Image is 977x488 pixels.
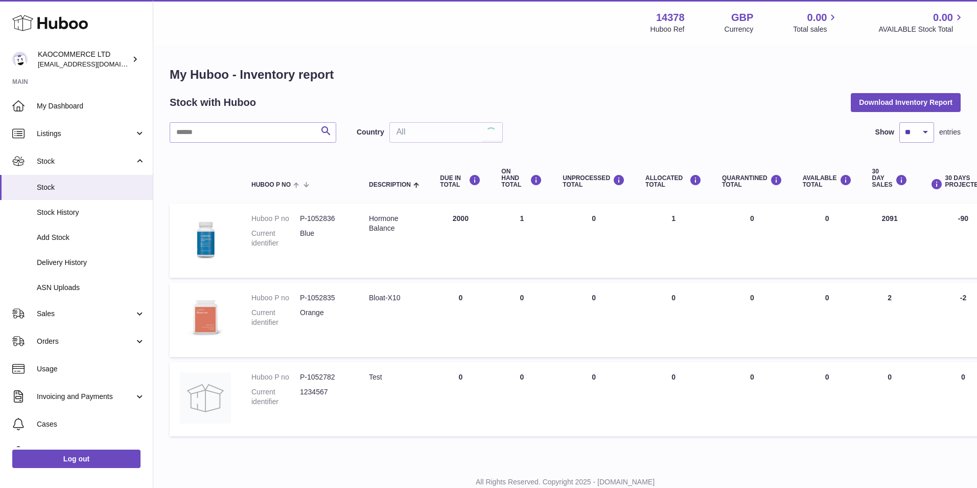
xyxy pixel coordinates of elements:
[803,174,852,188] div: AVAILABLE Total
[939,127,961,137] span: entries
[491,362,552,436] td: 0
[656,11,685,25] strong: 14378
[37,258,145,268] span: Delivery History
[430,204,491,278] td: 2000
[645,174,702,188] div: ALLOCATED Total
[251,372,300,382] dt: Huboo P no
[37,364,145,374] span: Usage
[793,283,862,357] td: 0
[635,204,712,278] td: 1
[357,127,384,137] label: Country
[251,308,300,327] dt: Current identifier
[552,283,635,357] td: 0
[750,214,754,223] span: 0
[251,387,300,407] dt: Current identifier
[563,174,625,188] div: UNPROCESSED Total
[300,293,348,303] dd: P-1052835
[37,309,134,319] span: Sales
[793,204,862,278] td: 0
[37,183,145,192] span: Stock
[635,283,712,357] td: 0
[180,293,231,344] img: product image
[878,11,965,34] a: 0.00 AVAILABLE Stock Total
[369,214,420,233] div: Hormone Balance
[491,283,552,357] td: 0
[37,157,134,166] span: Stock
[793,11,839,34] a: 0.00 Total sales
[300,214,348,224] dd: P-1052836
[862,283,918,357] td: 2
[793,362,862,436] td: 0
[180,214,231,265] img: product image
[251,229,300,248] dt: Current identifier
[491,204,552,278] td: 1
[12,52,28,67] img: internalAdmin-14378@internal.huboo.com
[552,204,635,278] td: 0
[38,60,150,68] span: [EMAIL_ADDRESS][DOMAIN_NAME]
[170,66,961,83] h1: My Huboo - Inventory report
[170,96,256,109] h2: Stock with Huboo
[12,450,141,468] a: Log out
[862,362,918,436] td: 0
[851,93,961,112] button: Download Inventory Report
[878,25,965,34] span: AVAILABLE Stock Total
[37,129,134,139] span: Listings
[750,373,754,381] span: 0
[37,283,145,293] span: ASN Uploads
[793,25,839,34] span: Total sales
[251,182,291,188] span: Huboo P no
[731,11,753,25] strong: GBP
[37,208,145,217] span: Stock History
[37,337,134,346] span: Orders
[725,25,754,34] div: Currency
[430,362,491,436] td: 0
[251,214,300,224] dt: Huboo P no
[750,294,754,302] span: 0
[37,419,145,429] span: Cases
[430,283,491,357] td: 0
[501,168,542,189] div: ON HAND Total
[369,182,411,188] span: Description
[369,372,420,382] div: Test
[635,362,712,436] td: 0
[933,11,953,25] span: 0.00
[369,293,420,303] div: Bloat-X10
[440,174,481,188] div: DUE IN TOTAL
[37,233,145,242] span: Add Stock
[552,362,635,436] td: 0
[875,127,894,137] label: Show
[38,50,130,69] div: KAOCOMMERCE LTD
[300,372,348,382] dd: P-1052782
[862,204,918,278] td: 2091
[180,372,231,424] img: product image
[650,25,685,34] div: Huboo Ref
[722,174,782,188] div: QUARANTINED Total
[251,293,300,303] dt: Huboo P no
[37,392,134,402] span: Invoicing and Payments
[300,308,348,327] dd: Orange
[37,101,145,111] span: My Dashboard
[807,11,827,25] span: 0.00
[300,387,348,407] dd: 1234567
[161,477,969,487] p: All Rights Reserved. Copyright 2025 - [DOMAIN_NAME]
[300,229,348,248] dd: Blue
[872,168,908,189] div: 30 DAY SALES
